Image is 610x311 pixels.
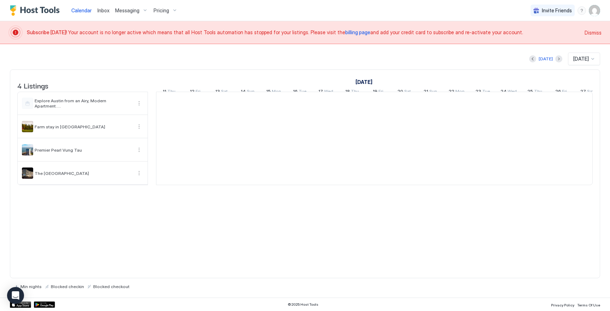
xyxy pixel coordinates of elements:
span: 22 [449,89,454,96]
a: September 23, 2025 [474,87,492,97]
a: Host Tools Logo [10,5,63,16]
div: menu [578,6,586,15]
span: 14 [241,89,246,96]
div: Dismiss [585,29,602,36]
span: Subscribe [DATE]! [27,29,68,35]
button: Previous month [529,55,536,62]
div: Open Intercom Messenger [7,287,24,304]
span: Fri [562,89,567,96]
a: September 12, 2025 [188,87,202,97]
span: Wed [508,89,517,96]
span: Min nights [20,284,42,289]
a: Inbox [97,7,109,14]
span: 13 [215,89,220,96]
a: September 27, 2025 [579,87,596,97]
div: [DATE] [539,56,553,62]
a: September 15, 2025 [264,87,283,97]
span: Your account is no longer active which means that all Host Tools automation has stopped for your ... [27,29,580,36]
span: 19 [373,89,377,96]
a: September 13, 2025 [214,87,229,97]
a: September 19, 2025 [371,87,385,97]
span: Mon [455,89,465,96]
span: 25 [527,89,533,96]
span: © 2025 Host Tools [288,302,318,307]
span: Fri [196,89,201,96]
span: Sat [221,89,228,96]
span: Privacy Policy [551,303,574,307]
a: Google Play Store [34,301,55,308]
div: listing image [22,167,33,179]
span: 27 [580,89,586,96]
span: Thu [351,89,359,96]
div: listing image [22,144,33,155]
a: September 11, 2025 [354,77,374,87]
div: menu [135,99,143,108]
a: App Store [10,301,31,308]
span: 23 [476,89,481,96]
span: 12 [190,89,195,96]
div: menu [135,146,143,154]
span: Sun [429,89,437,96]
span: Premier Pearl Vung Tau [35,147,132,153]
div: menu [135,122,143,131]
a: September 21, 2025 [422,87,439,97]
span: 21 [424,89,428,96]
span: 15 [266,89,271,96]
span: The [GEOGRAPHIC_DATA] [35,171,132,176]
a: September 14, 2025 [239,87,256,97]
span: Wed [324,89,333,96]
span: Sat [587,89,594,96]
span: 4 Listings [17,80,48,91]
button: [DATE] [538,55,554,63]
span: Sat [404,89,411,96]
span: Calendar [71,7,92,13]
a: Terms Of Use [577,301,600,308]
span: 20 [397,89,403,96]
span: 24 [501,89,507,96]
button: Next month [555,55,562,62]
span: Messaging [115,7,139,14]
a: September 18, 2025 [343,87,361,97]
a: Privacy Policy [551,301,574,308]
a: September 17, 2025 [317,87,335,97]
button: More options [135,99,143,108]
span: Thu [167,89,175,96]
span: Thu [534,89,542,96]
a: billing page [345,29,370,35]
span: 16 [293,89,298,96]
a: September 22, 2025 [447,87,466,97]
a: Calendar [71,7,92,14]
span: Invite Friends [542,7,572,14]
a: September 24, 2025 [499,87,519,97]
span: 11 [163,89,166,96]
div: menu [135,169,143,177]
span: Explore Austin from an Airy, Modern Apartment..... [35,98,132,109]
a: September 26, 2025 [554,87,569,97]
button: More options [135,122,143,131]
span: Sun [247,89,255,96]
span: Tue [482,89,490,96]
button: More options [135,169,143,177]
span: 18 [345,89,350,96]
span: Fri [378,89,383,96]
span: Mon [272,89,281,96]
a: September 16, 2025 [291,87,308,97]
a: September 11, 2025 [161,87,177,97]
span: [DATE] [573,56,589,62]
a: September 25, 2025 [526,87,544,97]
span: Blocked checkin [51,284,84,289]
div: User profile [589,5,600,16]
span: Inbox [97,7,109,13]
button: More options [135,146,143,154]
div: listing image [22,121,33,132]
span: 17 [318,89,323,96]
span: Blocked checkout [93,284,130,289]
span: 26 [555,89,561,96]
span: Tue [299,89,306,96]
span: Terms Of Use [577,303,600,307]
